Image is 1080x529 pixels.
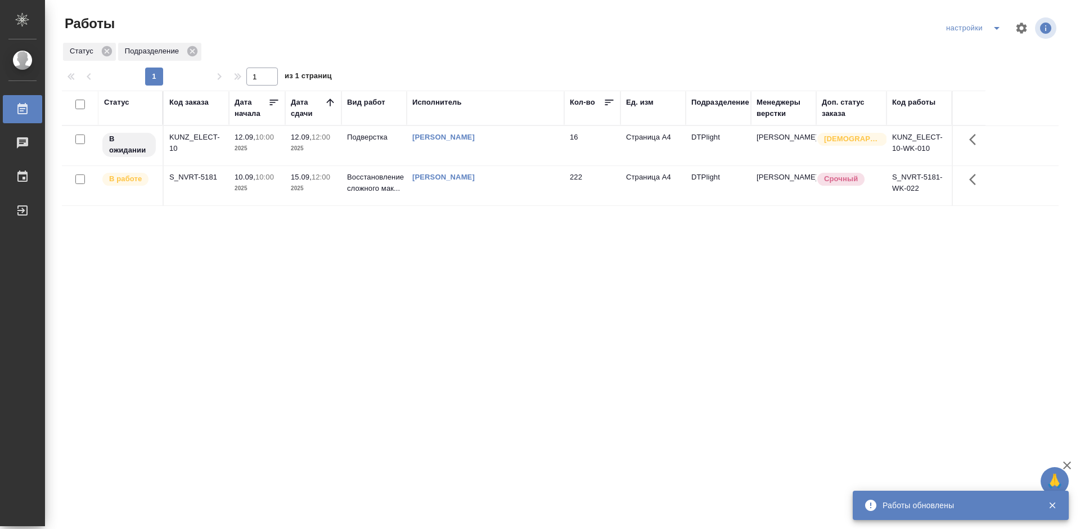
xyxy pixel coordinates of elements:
div: Код заказа [169,97,209,108]
div: Вид работ [347,97,385,108]
p: В ожидании [109,133,149,156]
p: 10:00 [255,173,274,181]
td: Страница А4 [620,166,686,205]
span: 🙏 [1045,469,1064,493]
div: Ед. изм [626,97,654,108]
p: Подверстка [347,132,401,143]
div: Работы обновлены [883,500,1031,511]
div: Подразделение [691,97,749,108]
div: Дата начала [235,97,268,119]
div: Статус [104,97,129,108]
p: 2025 [235,143,280,154]
p: 10.09, [235,173,255,181]
button: Здесь прячутся важные кнопки [962,126,989,153]
p: 2025 [291,143,336,154]
div: Исполнитель [412,97,462,108]
td: DTPlight [686,126,751,165]
div: split button [943,19,1008,37]
div: Исполнитель назначен, приступать к работе пока рано [101,132,157,158]
p: 12:00 [312,173,330,181]
p: [DEMOGRAPHIC_DATA] [824,133,880,145]
div: Подразделение [118,43,201,61]
button: 🙏 [1041,467,1069,495]
p: В работе [109,173,142,185]
button: Здесь прячутся важные кнопки [962,166,989,193]
a: [PERSON_NAME] [412,173,475,181]
div: Доп. статус заказа [822,97,881,119]
td: DTPlight [686,166,751,205]
p: [PERSON_NAME] [757,172,811,183]
div: Статус [63,43,116,61]
a: [PERSON_NAME] [412,133,475,141]
div: Менеджеры верстки [757,97,811,119]
p: 12.09, [291,133,312,141]
p: Срочный [824,173,858,185]
p: 15.09, [291,173,312,181]
p: Статус [70,46,97,57]
td: 222 [564,166,620,205]
div: S_NVRT-5181 [169,172,223,183]
p: 12:00 [312,133,330,141]
span: Настроить таблицу [1008,15,1035,42]
td: KUNZ_ELECT-10-WK-010 [886,126,952,165]
p: 2025 [235,183,280,194]
p: Подразделение [125,46,183,57]
span: Посмотреть информацию [1035,17,1059,39]
div: Дата сдачи [291,97,325,119]
button: Закрыть [1041,500,1064,510]
td: 16 [564,126,620,165]
td: S_NVRT-5181-WK-022 [886,166,952,205]
div: Кол-во [570,97,595,108]
div: Код работы [892,97,935,108]
p: 10:00 [255,133,274,141]
p: 12.09, [235,133,255,141]
td: Страница А4 [620,126,686,165]
div: Исполнитель выполняет работу [101,172,157,187]
p: 2025 [291,183,336,194]
div: KUNZ_ELECT-10 [169,132,223,154]
p: Восстановление сложного мак... [347,172,401,194]
p: [PERSON_NAME] [757,132,811,143]
span: Работы [62,15,115,33]
span: из 1 страниц [285,69,332,86]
